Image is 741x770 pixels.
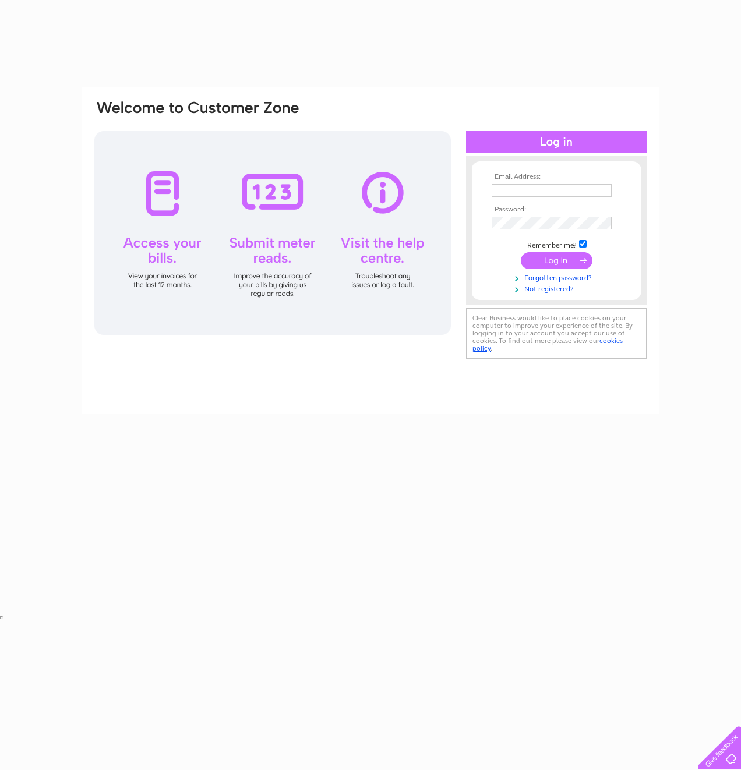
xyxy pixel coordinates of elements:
td: Remember me? [489,238,624,250]
th: Password: [489,206,624,214]
a: cookies policy [472,337,623,352]
th: Email Address: [489,173,624,181]
input: Submit [521,252,592,269]
a: Not registered? [492,282,624,294]
a: Forgotten password? [492,271,624,282]
div: Clear Business would like to place cookies on your computer to improve your experience of the sit... [466,308,647,359]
